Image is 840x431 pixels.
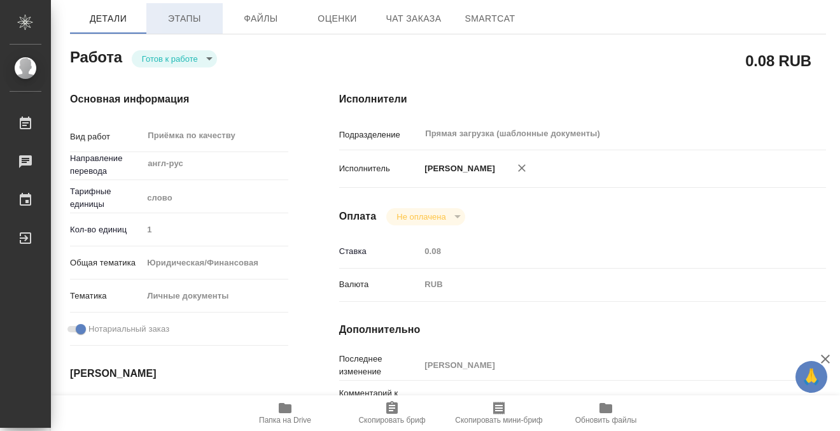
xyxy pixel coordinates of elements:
[143,220,288,239] input: Пустое поле
[70,366,288,381] h4: [PERSON_NAME]
[420,242,785,260] input: Пустое поле
[70,92,288,107] h4: Основная информация
[307,11,368,27] span: Оценки
[339,129,421,141] p: Подразделение
[459,11,521,27] span: SmartCat
[70,185,143,211] p: Тарифные единицы
[70,223,143,236] p: Кол-во единиц
[70,45,122,67] h2: Работа
[420,274,785,295] div: RUB
[383,11,444,27] span: Чат заказа
[339,387,421,413] p: Комментарий к работе
[132,50,217,67] div: Готов к работе
[339,209,377,224] h4: Оплата
[508,154,536,182] button: Удалить исполнителя
[795,361,827,393] button: 🙏
[70,290,143,302] p: Тематика
[339,162,421,175] p: Исполнитель
[138,53,202,64] button: Готов к работе
[455,416,542,425] span: Скопировать мини-бриф
[88,323,169,336] span: Нотариальный заказ
[230,11,291,27] span: Файлы
[143,187,288,209] div: слово
[70,152,143,178] p: Направление перевода
[259,416,311,425] span: Папка на Drive
[339,245,421,258] p: Ставка
[575,416,637,425] span: Обновить файлы
[70,257,143,269] p: Общая тематика
[143,252,288,274] div: Юридическая/Финансовая
[339,353,421,378] p: Последнее изменение
[154,11,215,27] span: Этапы
[420,162,495,175] p: [PERSON_NAME]
[745,50,811,71] h2: 0.08 RUB
[801,364,822,390] span: 🙏
[78,11,139,27] span: Детали
[552,395,659,431] button: Обновить файлы
[358,416,425,425] span: Скопировать бриф
[393,211,449,222] button: Не оплачена
[143,285,288,307] div: Личные документы
[445,395,552,431] button: Скопировать мини-бриф
[232,395,339,431] button: Папка на Drive
[339,92,826,107] h4: Исполнители
[420,356,785,374] input: Пустое поле
[339,278,421,291] p: Валюта
[339,395,445,431] button: Скопировать бриф
[339,322,826,337] h4: Дополнительно
[70,131,143,143] p: Вид работ
[386,208,465,225] div: Готов к работе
